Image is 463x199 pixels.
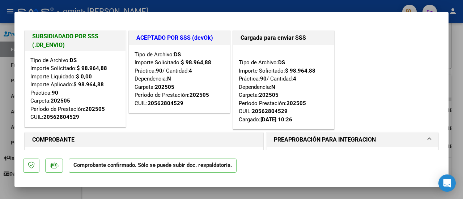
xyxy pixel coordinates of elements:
[278,59,285,66] strong: DS
[32,32,118,49] h1: SUBSIDIADADO POR SSS (.DR_ENVIO)
[148,99,183,108] div: 20562804529
[252,107,288,116] div: 20562804529
[70,57,77,64] strong: DS
[274,135,376,144] h1: PREAPROBACIÓN PARA INTEGRACION
[293,75,296,82] strong: 4
[135,51,224,108] div: Tipo de Archivo: Importe Solicitado: Práctica: / Cantidad: Dependencia: Carpeta: Período de Prest...
[43,113,79,121] div: 20562804529
[174,51,181,58] strong: DS
[241,34,327,42] h1: Cargada para enviar SSS
[259,92,279,98] strong: 202505
[181,59,211,66] strong: $ 98.964,88
[51,98,70,104] strong: 202505
[73,81,104,88] strong: $ 98.964,88
[189,68,192,74] strong: 4
[52,90,58,96] strong: 90
[167,75,171,82] strong: N
[438,174,456,192] div: Open Intercom Messenger
[30,56,120,121] div: Tipo de Archivo: Importe Solicitado: Importe Liquidado: Importe Aplicado: Práctica: Carpeta: Perí...
[260,75,267,82] strong: 90
[271,84,275,90] strong: N
[76,73,92,80] strong: $ 0,00
[69,159,237,173] p: Comprobante confirmado. Sólo se puede subir doc. respaldatoria.
[285,68,315,74] strong: $ 98.964,88
[85,106,105,112] strong: 202505
[136,34,222,42] h1: ACEPTADO POR SSS (devOk)
[190,92,209,98] strong: 202505
[156,68,162,74] strong: 90
[267,133,438,147] mat-expansion-panel-header: PREAPROBACIÓN PARA INTEGRACION
[286,100,306,107] strong: 202505
[260,116,292,123] strong: [DATE] 10:26
[155,84,174,90] strong: 202505
[239,51,328,124] div: Tipo de Archivo: Importe Solicitado: Práctica: / Cantidad: Dependencia: Carpeta: Período Prestaci...
[77,65,107,72] strong: $ 98.964,88
[32,136,75,143] strong: COMPROBANTE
